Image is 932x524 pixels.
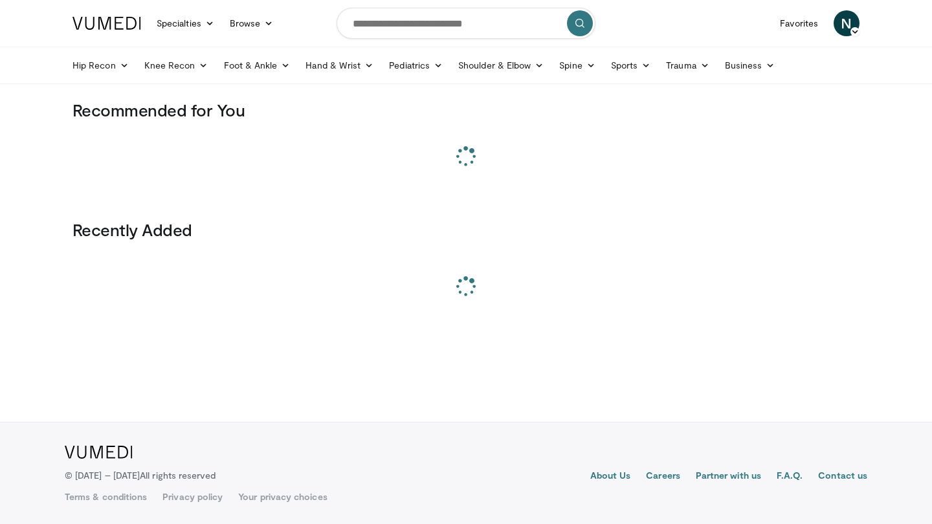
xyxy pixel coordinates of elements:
[72,219,860,240] h3: Recently Added
[603,52,659,78] a: Sports
[72,100,860,120] h3: Recommended for You
[216,52,298,78] a: Foot & Ankle
[65,469,216,482] p: © [DATE] – [DATE]
[222,10,282,36] a: Browse
[65,490,147,503] a: Terms & conditions
[696,469,761,485] a: Partner with us
[777,469,803,485] a: F.A.Q.
[140,470,216,481] span: All rights reserved
[772,10,826,36] a: Favorites
[834,10,860,36] a: N
[818,469,867,485] a: Contact us
[337,8,595,39] input: Search topics, interventions
[149,10,222,36] a: Specialties
[590,469,631,485] a: About Us
[137,52,216,78] a: Knee Recon
[238,490,327,503] a: Your privacy choices
[717,52,783,78] a: Business
[72,17,141,30] img: VuMedi Logo
[65,446,133,459] img: VuMedi Logo
[298,52,381,78] a: Hand & Wrist
[450,52,551,78] a: Shoulder & Elbow
[658,52,717,78] a: Trauma
[65,52,137,78] a: Hip Recon
[646,469,680,485] a: Careers
[162,490,223,503] a: Privacy policy
[551,52,603,78] a: Spine
[381,52,450,78] a: Pediatrics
